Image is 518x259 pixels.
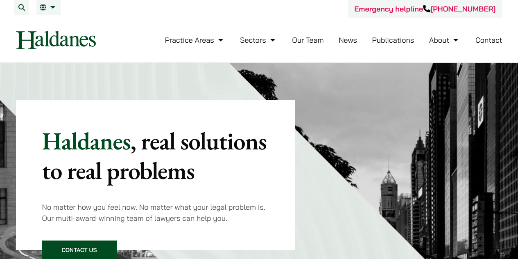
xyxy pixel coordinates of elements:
[16,31,96,49] img: Logo of Haldanes
[240,35,277,45] a: Sectors
[42,126,269,185] p: Haldanes
[354,4,495,14] a: Emergency helpline[PHONE_NUMBER]
[165,35,225,45] a: Practice Areas
[339,35,357,45] a: News
[372,35,414,45] a: Publications
[42,202,269,224] p: No matter how you feel now. No matter what your legal problem is. Our multi-award-winning team of...
[475,35,502,45] a: Contact
[429,35,460,45] a: About
[292,35,323,45] a: Our Team
[40,4,57,11] a: EN
[42,125,267,186] mark: , real solutions to real problems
